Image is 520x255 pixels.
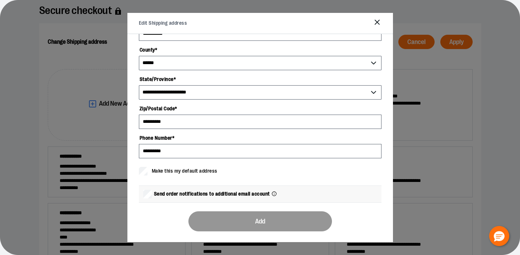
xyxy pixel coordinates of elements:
label: Zip/Postal Code * [139,102,381,115]
button: Hello, have a question? Let’s chat. [489,226,509,246]
input: Make this my default address [139,167,147,175]
span: Send order notifications to additional email account [154,190,270,198]
h2: Edit Shipping address [139,20,187,27]
label: State/Province * [139,73,381,85]
button: Close [373,18,381,29]
span: Make this my default address [152,167,217,175]
label: County * [139,44,381,56]
label: Phone Number * [139,132,381,144]
input: Send order notifications to additional email account [143,190,152,198]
